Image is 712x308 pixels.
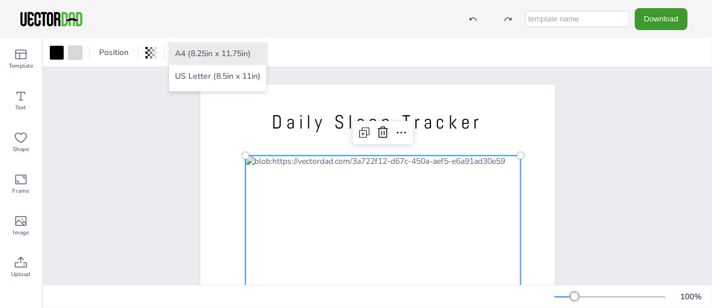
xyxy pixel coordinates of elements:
[16,103,27,112] span: Text
[12,270,31,279] span: Upload
[13,186,30,196] span: Frame
[272,111,483,135] span: Daily Sleep Tracker
[13,145,29,154] span: Shape
[525,11,629,27] input: template name
[169,38,266,91] ul: Resize
[13,228,29,237] span: Image
[635,8,688,30] button: Download
[9,61,33,71] span: Template
[19,10,84,28] img: VectorDad-1.png
[169,42,266,65] li: A4 (8.25in x 11.75in)
[677,291,705,302] div: 100 %
[169,65,266,87] li: US Letter (8.5in x 11in)
[97,47,131,58] span: Position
